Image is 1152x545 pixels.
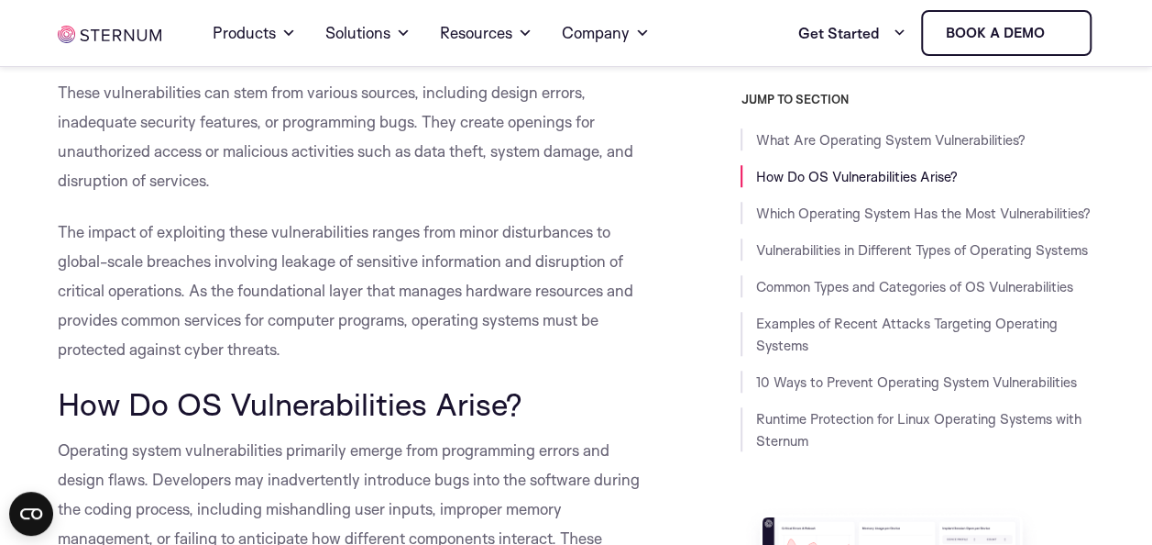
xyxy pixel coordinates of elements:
a: 10 Ways to Prevent Operating System Vulnerabilities [755,373,1076,391]
span: How Do OS Vulnerabilities Arise? [58,384,522,423]
a: Book a demo [921,10,1092,56]
a: What Are Operating System Vulnerabilities? [755,131,1025,149]
a: Runtime Protection for Linux Operating Systems with Sternum [755,410,1081,450]
img: sternum iot [1052,26,1067,40]
a: Common Types and Categories of OS Vulnerabilities [755,278,1072,295]
button: Open CMP widget [9,492,53,536]
a: Vulnerabilities in Different Types of Operating Systems [755,241,1087,259]
a: How Do OS Vulnerabilities Arise? [755,168,957,185]
span: These vulnerabilities can stem from various sources, including design errors, inadequate security... [58,83,633,190]
img: sternum iot [58,26,161,43]
span: The impact of exploiting these vulnerabilities ranges from minor disturbances to global-scale bre... [58,222,633,359]
a: Examples of Recent Attacks Targeting Operating Systems [755,315,1057,354]
a: Which Operating System Has the Most Vulnerabilities? [755,205,1090,222]
h3: JUMP TO SECTION [741,92,1094,106]
a: Get Started [798,15,906,51]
